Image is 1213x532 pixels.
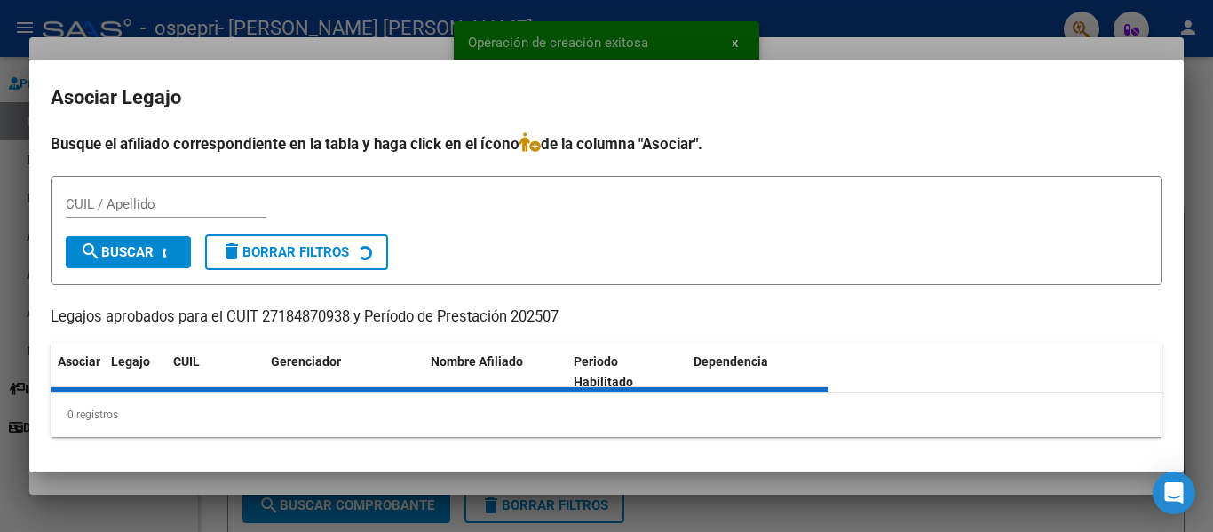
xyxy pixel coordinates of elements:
span: Legajo [111,354,150,369]
datatable-header-cell: CUIL [166,343,264,401]
span: Gerenciador [271,354,341,369]
span: Buscar [80,244,154,260]
mat-icon: delete [221,241,242,262]
mat-icon: search [80,241,101,262]
span: Borrar Filtros [221,244,349,260]
div: 0 registros [51,393,1162,437]
datatable-header-cell: Periodo Habilitado [567,343,686,401]
datatable-header-cell: Nombre Afiliado [424,343,567,401]
p: Legajos aprobados para el CUIT 27184870938 y Período de Prestación 202507 [51,306,1162,329]
span: Periodo Habilitado [574,354,633,389]
button: Buscar [66,236,191,268]
h2: Asociar Legajo [51,81,1162,115]
datatable-header-cell: Gerenciador [264,343,424,401]
datatable-header-cell: Asociar [51,343,104,401]
button: Borrar Filtros [205,234,388,270]
span: Dependencia [694,354,768,369]
span: Asociar [58,354,100,369]
datatable-header-cell: Legajo [104,343,166,401]
datatable-header-cell: Dependencia [686,343,829,401]
span: CUIL [173,354,200,369]
span: Nombre Afiliado [431,354,523,369]
h4: Busque el afiliado correspondiente en la tabla y haga click en el ícono de la columna "Asociar". [51,132,1162,155]
div: Open Intercom Messenger [1153,472,1195,514]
